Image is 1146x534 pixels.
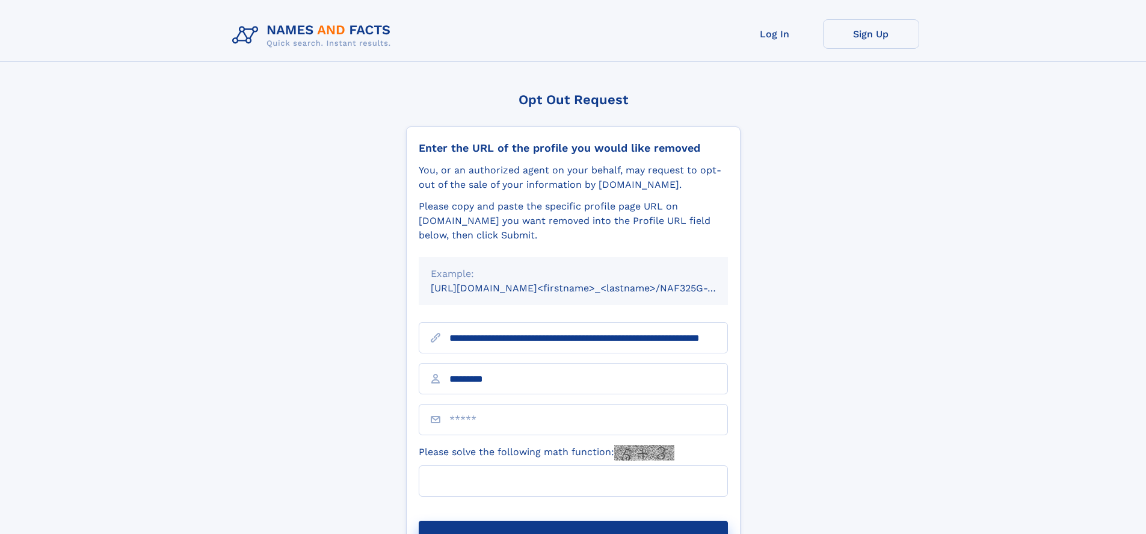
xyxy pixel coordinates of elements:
[823,19,919,49] a: Sign Up
[419,199,728,243] div: Please copy and paste the specific profile page URL on [DOMAIN_NAME] you want removed into the Pr...
[406,92,741,107] div: Opt Out Request
[431,267,716,281] div: Example:
[227,19,401,52] img: Logo Names and Facts
[727,19,823,49] a: Log In
[431,282,751,294] small: [URL][DOMAIN_NAME]<firstname>_<lastname>/NAF325G-xxxxxxxx
[419,163,728,192] div: You, or an authorized agent on your behalf, may request to opt-out of the sale of your informatio...
[419,141,728,155] div: Enter the URL of the profile you would like removed
[419,445,674,461] label: Please solve the following math function:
